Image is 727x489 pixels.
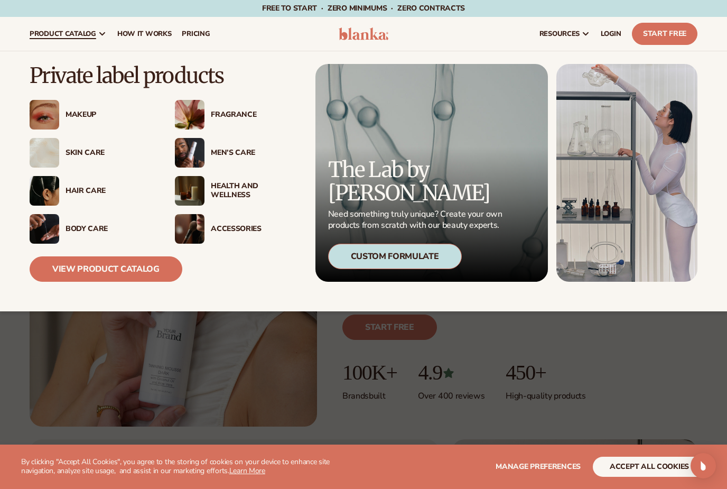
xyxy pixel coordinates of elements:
[496,462,581,472] span: Manage preferences
[30,214,154,244] a: Male hand applying moisturizer. Body Care
[182,30,210,38] span: pricing
[175,100,204,130] img: Pink blooming flower.
[175,100,299,130] a: Pink blooming flower. Fragrance
[176,17,215,51] a: pricing
[229,466,265,476] a: Learn More
[66,187,154,196] div: Hair Care
[30,30,96,38] span: product catalog
[175,138,204,168] img: Male holding moisturizer bottle.
[175,138,299,168] a: Male holding moisturizer bottle. Men’s Care
[175,214,204,244] img: Female with makeup brush.
[315,64,548,282] a: Microscopic product formula. The Lab by [PERSON_NAME] Need something truly unique? Create your ow...
[30,100,154,130] a: Female with glitter eye makeup. Makeup
[30,138,59,168] img: Cream moisturizer swatch.
[30,214,59,244] img: Male hand applying moisturizer.
[66,149,154,158] div: Skin Care
[112,17,177,51] a: How It Works
[595,17,627,51] a: LOGIN
[30,176,59,206] img: Female hair pulled back with clips.
[175,214,299,244] a: Female with makeup brush. Accessories
[175,176,204,206] img: Candles and incense on table.
[328,209,506,231] p: Need something truly unique? Create your own products from scratch with our beauty experts.
[339,27,388,40] img: logo
[691,453,716,478] div: Open Intercom Messenger
[211,110,299,119] div: Fragrance
[30,64,300,87] p: Private label products
[211,182,299,200] div: Health And Wellness
[556,64,697,282] img: Female in lab with equipment.
[539,30,580,38] span: resources
[328,244,462,269] div: Custom Formulate
[24,17,112,51] a: product catalog
[601,30,621,38] span: LOGIN
[30,176,154,206] a: Female hair pulled back with clips. Hair Care
[175,176,299,206] a: Candles and incense on table. Health And Wellness
[632,23,697,45] a: Start Free
[66,225,154,234] div: Body Care
[21,458,365,476] p: By clicking "Accept All Cookies", you agree to the storing of cookies on your device to enhance s...
[534,17,595,51] a: resources
[66,110,154,119] div: Makeup
[593,457,706,477] button: accept all cookies
[117,30,172,38] span: How It Works
[30,100,59,130] img: Female with glitter eye makeup.
[30,138,154,168] a: Cream moisturizer swatch. Skin Care
[328,158,506,205] p: The Lab by [PERSON_NAME]
[30,256,182,282] a: View Product Catalog
[211,149,299,158] div: Men’s Care
[496,457,581,477] button: Manage preferences
[262,3,465,13] span: Free to start · ZERO minimums · ZERO contracts
[211,225,299,234] div: Accessories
